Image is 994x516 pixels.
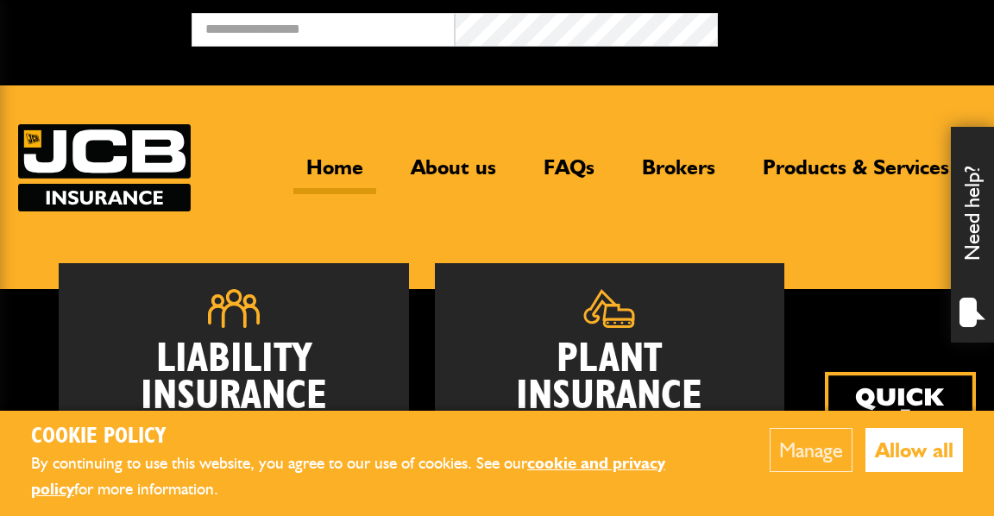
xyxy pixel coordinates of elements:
[398,154,509,194] a: About us
[293,154,376,194] a: Home
[18,124,191,211] a: JCB Insurance Services
[461,341,759,415] h2: Plant Insurance
[85,341,383,425] h2: Liability Insurance
[18,124,191,211] img: JCB Insurance Services logo
[31,424,717,450] h2: Cookie Policy
[951,127,994,343] div: Need help?
[750,154,962,194] a: Products & Services
[629,154,728,194] a: Brokers
[718,13,981,40] button: Broker Login
[865,428,963,472] button: Allow all
[531,154,607,194] a: FAQs
[31,450,717,503] p: By continuing to use this website, you agree to our use of cookies. See our for more information.
[770,428,852,472] button: Manage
